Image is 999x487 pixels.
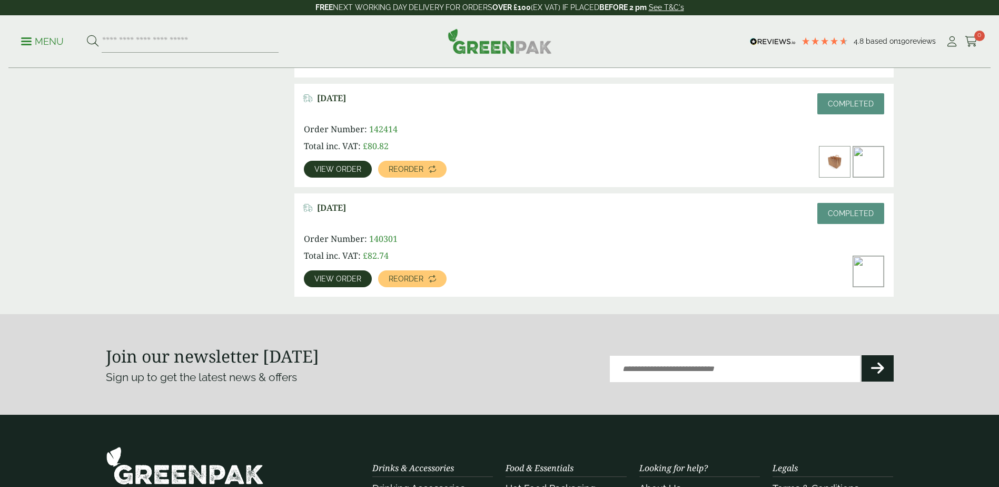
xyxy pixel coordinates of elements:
[898,37,910,45] span: 190
[389,275,423,283] span: Reorder
[369,233,398,245] span: 140301
[304,123,367,135] span: Order Number:
[378,161,447,178] a: Reorder
[828,209,874,218] span: Completed
[866,37,898,45] span: Based on
[106,345,319,367] strong: Join our newsletter [DATE]
[363,250,389,261] bdi: 82.74
[304,233,367,245] span: Order Number:
[317,93,346,103] span: [DATE]
[965,36,978,47] i: Cart
[369,123,398,135] span: 142414
[304,270,372,287] a: View order
[492,3,531,12] strong: OVER £100
[363,140,368,152] span: £
[314,275,361,283] span: View order
[317,203,346,213] span: [DATE]
[106,369,460,386] p: Sign up to get the latest news & offers
[854,37,866,45] span: 4.8
[819,147,850,177] img: Extra-Large-Kraft-Carrier-333022AD-Open-300x200.jpg
[314,165,361,173] span: View order
[599,3,647,12] strong: BEFORE 2 pm
[448,28,552,54] img: GreenPak Supplies
[363,250,368,261] span: £
[304,250,361,261] span: Total inc. VAT:
[945,36,958,47] i: My Account
[304,161,372,178] a: View order
[965,34,978,50] a: 0
[363,140,389,152] bdi: 80.82
[853,256,884,287] img: 12.5-300x200.jpg
[828,100,874,108] span: Completed
[21,35,64,46] a: Menu
[389,165,423,173] span: Reorder
[801,36,848,46] div: 4.79 Stars
[106,446,264,485] img: GreenPak Supplies
[750,38,796,45] img: REVIEWS.io
[649,3,684,12] a: See T&C's
[974,31,985,41] span: 0
[304,140,361,152] span: Total inc. VAT:
[910,37,936,45] span: reviews
[315,3,333,12] strong: FREE
[853,147,884,177] img: dsc_6880a_1_3-300x200.jpg
[21,35,64,48] p: Menu
[378,270,447,287] a: Reorder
